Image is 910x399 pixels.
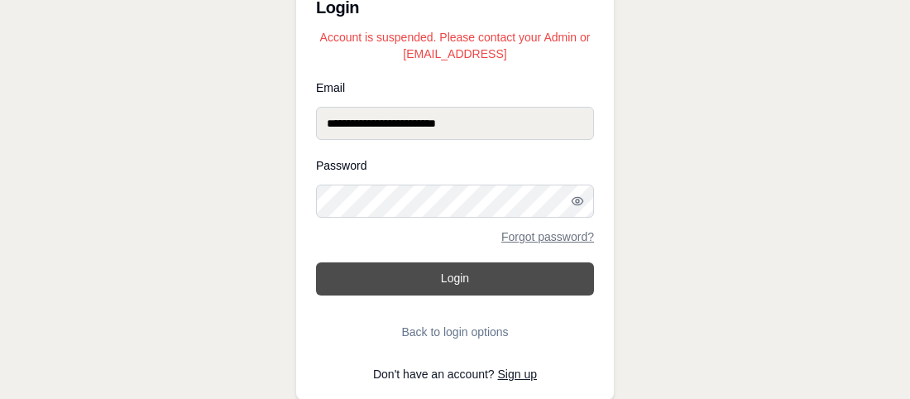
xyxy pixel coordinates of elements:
button: Login [316,262,594,296]
p: Account is suspended. Please contact your Admin or [EMAIL_ADDRESS] [316,29,594,62]
a: Forgot password? [501,231,594,243]
a: Sign up [498,368,537,381]
label: Password [316,160,594,171]
label: Email [316,82,594,94]
button: Back to login options [316,315,594,349]
p: Don't have an account? [316,368,594,380]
